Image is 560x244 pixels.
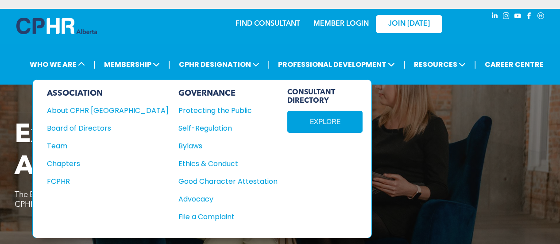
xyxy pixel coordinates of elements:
[287,111,363,133] a: EXPLORE
[403,55,406,74] li: |
[376,15,442,33] a: JOIN [DATE]
[178,123,268,134] div: Self-Regulation
[178,105,278,116] a: Protecting the Public
[287,89,363,105] span: CONSULTANT DIRECTORY
[178,158,268,169] div: Ethics & Conduct
[490,11,500,23] a: linkedin
[525,11,534,23] a: facebook
[268,55,270,74] li: |
[47,105,157,116] div: About CPHR [GEOGRAPHIC_DATA]
[16,18,97,34] img: A blue and white logo for cp alberta
[178,140,278,151] a: Bylaws
[47,123,169,134] a: Board of Directors
[178,123,278,134] a: Self-Regulation
[178,176,268,187] div: Good Character Attestation
[178,211,268,222] div: File a Complaint
[313,20,369,27] a: MEMBER LOGIN
[47,140,169,151] a: Team
[513,11,523,23] a: youtube
[178,194,278,205] a: Advocacy
[236,20,300,27] a: FIND CONSULTANT
[178,211,278,222] a: File a Complaint
[178,140,268,151] div: Bylaws
[47,105,169,116] a: About CPHR [GEOGRAPHIC_DATA]
[101,56,162,73] span: MEMBERSHIP
[47,158,157,169] div: Chapters
[178,194,268,205] div: Advocacy
[47,140,157,151] div: Team
[411,56,468,73] span: RESOURCES
[536,11,546,23] a: Social network
[474,55,476,74] li: |
[176,56,262,73] span: CPHR DESIGNATION
[15,122,297,181] span: Experience Validation Assessment
[47,123,157,134] div: Board of Directors
[15,191,280,209] span: The Experience Validation Assessment (EVA) is the final step to achieve the CPHR designation.
[178,158,278,169] a: Ethics & Conduct
[168,55,170,74] li: |
[47,158,169,169] a: Chapters
[275,56,398,73] span: PROFESSIONAL DEVELOPMENT
[388,20,430,28] span: JOIN [DATE]
[482,56,546,73] a: CAREER CENTRE
[27,56,88,73] span: WHO WE ARE
[47,176,157,187] div: FCPHR
[502,11,511,23] a: instagram
[47,89,169,98] div: ASSOCIATION
[178,176,278,187] a: Good Character Attestation
[178,89,278,98] div: GOVERNANCE
[178,105,268,116] div: Protecting the Public
[93,55,96,74] li: |
[47,176,169,187] a: FCPHR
